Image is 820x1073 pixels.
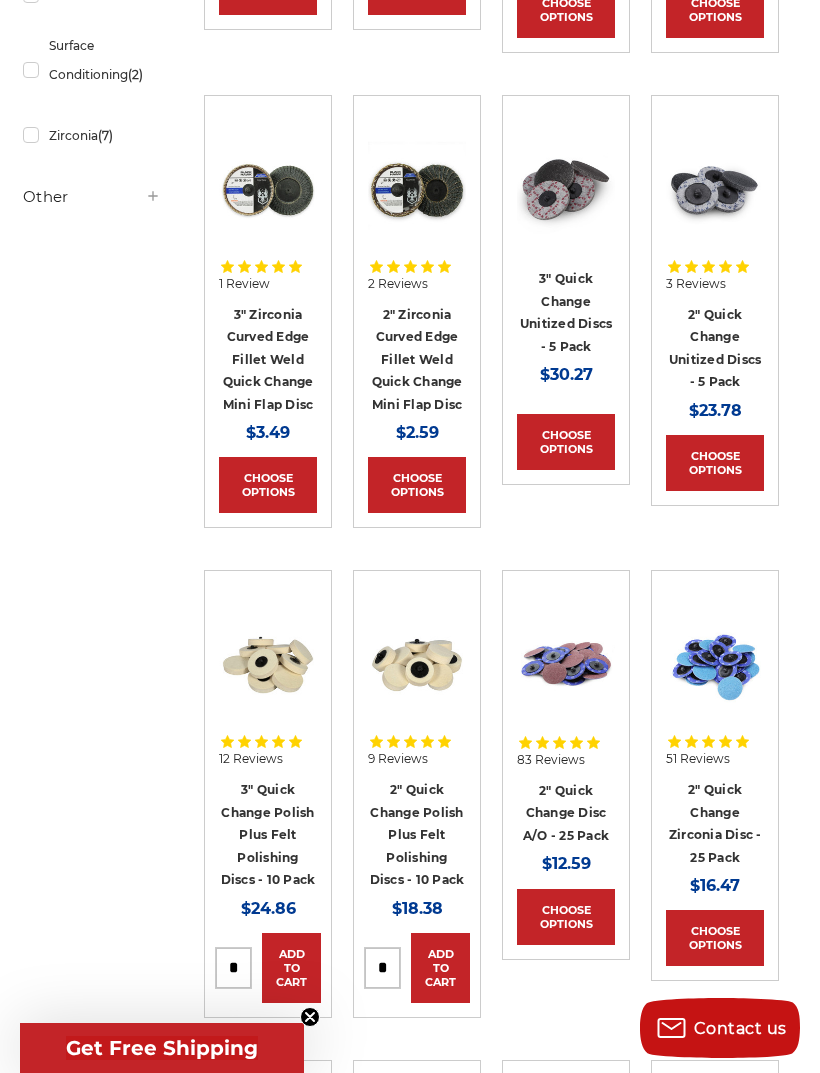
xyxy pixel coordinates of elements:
a: Add to Cart [411,933,470,1003]
span: $24.86 [241,899,296,918]
span: 51 Reviews [666,753,730,765]
a: Choose Options [517,889,615,945]
button: Close teaser [300,1007,320,1027]
a: 2" Quick Change Unitized Discs - 5 Pack [669,307,762,390]
span: 9 Reviews [368,753,428,765]
a: 2" Quick Change Unitized Discs - 5 Pack [666,110,764,239]
a: Zirconia [23,118,161,153]
img: 3 inch polishing felt roloc discs [219,616,317,714]
a: Choose Options [368,457,466,513]
img: 2" Quick Change Unitized Discs - 5 Pack [666,141,764,239]
a: 2" Quick Change Zirconia Disc - 25 Pack [669,782,762,865]
a: BHA 3 inch quick change curved edge flap discs [219,110,317,239]
span: $23.78 [689,401,742,420]
a: Choose Options [517,414,615,470]
span: Get Free Shipping [66,1036,258,1060]
span: (2) [128,67,143,82]
a: Choose Options [666,910,764,966]
span: $18.38 [392,899,443,918]
span: $3.49 [246,423,290,442]
img: 2" Roloc Polishing Felt Discs [368,616,466,714]
a: Add to Cart [262,933,321,1003]
a: Surface Conditioning [23,28,161,113]
img: BHA 3 inch quick change curved edge flap discs [219,141,317,239]
span: Contact us [694,1019,787,1038]
a: Choose Options [219,457,317,513]
img: 3" Quick Change Unitized Discs - 5 Pack [517,141,615,239]
a: 3" Quick Change Unitized Discs - 5 Pack [520,271,613,354]
img: Assortment of 2-inch Metalworking Discs, 80 Grit, Quick Change, with durable Zirconia abrasive by... [666,616,764,714]
a: 2" Quick Change Disc A/O - 25 Pack [523,783,609,843]
a: 2" Roloc Polishing Felt Discs [368,585,466,714]
a: Choose Options [666,435,764,491]
span: 1 Review [219,278,270,290]
span: 12 Reviews [219,753,283,765]
span: $16.47 [690,876,740,895]
button: Contact us [640,998,800,1058]
span: (7) [98,128,113,143]
a: 3" Quick Change Polish Plus Felt Polishing Discs - 10 Pack [221,782,316,887]
div: Get Free ShippingClose teaser [20,1023,304,1073]
span: 3 Reviews [666,278,726,290]
img: 2 inch red aluminum oxide quick change sanding discs for metalwork [517,616,615,714]
span: $12.59 [542,854,591,873]
a: 3 inch polishing felt roloc discs [219,585,317,714]
h5: Other [23,185,161,209]
a: BHA 2 inch mini curved edge quick change flap discs [368,110,466,239]
span: $2.59 [396,423,439,442]
a: 3" Quick Change Unitized Discs - 5 Pack [517,110,615,239]
span: 2 Reviews [368,278,428,290]
a: 2" Quick Change Polish Plus Felt Polishing Discs - 10 Pack [370,782,465,887]
span: $30.27 [540,365,593,384]
span: 83 Reviews [517,754,585,766]
a: 2 inch red aluminum oxide quick change sanding discs for metalwork [517,585,615,714]
a: 2" Zirconia Curved Edge Fillet Weld Quick Change Mini Flap Disc [372,307,463,412]
img: BHA 2 inch mini curved edge quick change flap discs [368,141,466,239]
a: 3" Zirconia Curved Edge Fillet Weld Quick Change Mini Flap Disc [223,307,314,412]
a: Assortment of 2-inch Metalworking Discs, 80 Grit, Quick Change, with durable Zirconia abrasive by... [666,585,764,714]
